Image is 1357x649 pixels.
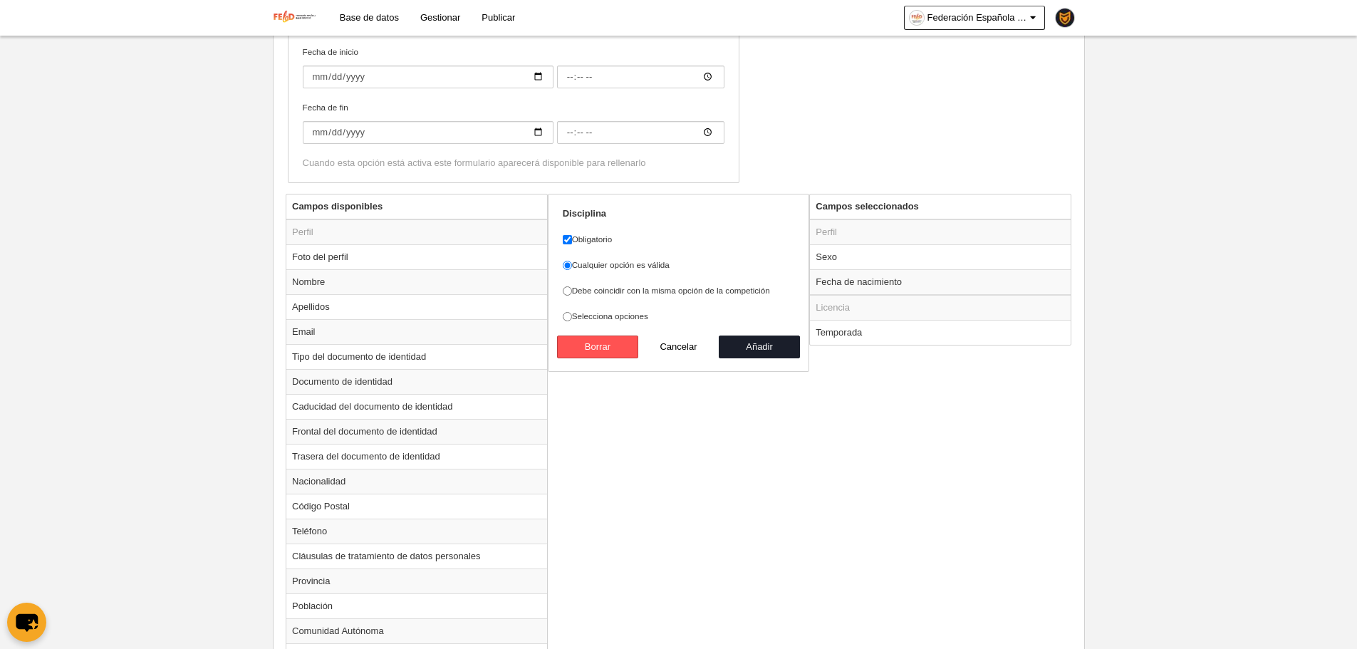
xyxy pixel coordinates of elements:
td: Tipo del documento de identidad [286,344,547,369]
td: Teléfono [286,519,547,544]
img: OatNQHFxSctg.30x30.jpg [910,11,924,25]
td: Caducidad del documento de identidad [286,394,547,419]
button: Añadir [719,336,800,358]
td: Temporada [810,320,1071,345]
td: Email [286,319,547,344]
input: Fecha de fin [303,121,553,144]
label: Cualquier opción es válida [563,259,795,271]
td: Perfil [810,219,1071,245]
button: Borrar [557,336,638,358]
td: Apellidos [286,294,547,319]
input: Cualquier opción es válida [563,261,572,270]
input: Fecha de inicio [557,66,724,88]
td: Nacionalidad [286,469,547,494]
button: Cancelar [638,336,719,358]
td: Comunidad Autónoma [286,618,547,643]
td: Perfil [286,219,547,245]
label: Debe coincidir con la misma opción de la competición [563,284,795,297]
img: PaK018JKw3ps.30x30.jpg [1056,9,1074,27]
button: chat-button [7,603,46,642]
td: Documento de identidad [286,369,547,394]
a: Federación Española [PERSON_NAME] Deportivo [904,6,1045,30]
span: Federación Española [PERSON_NAME] Deportivo [927,11,1027,25]
td: Trasera del documento de identidad [286,444,547,469]
label: Obligatorio [563,233,795,246]
img: Federación Española de Baile Deportivo [273,9,318,26]
td: Código Postal [286,494,547,519]
th: Campos disponibles [286,194,547,219]
input: Selecciona opciones [563,312,572,321]
strong: Disciplina [563,208,606,219]
input: Fecha de inicio [303,66,553,88]
td: Provincia [286,568,547,593]
input: Fecha de fin [557,121,724,144]
td: Fecha de nacimiento [810,269,1071,295]
td: Licencia [810,295,1071,321]
td: Población [286,593,547,618]
div: Cuando esta opción está activa este formulario aparecerá disponible para rellenarlo [303,157,724,170]
td: Nombre [286,269,547,294]
td: Cláusulas de tratamiento de datos personales [286,544,547,568]
label: Selecciona opciones [563,310,795,323]
td: Frontal del documento de identidad [286,419,547,444]
input: Obligatorio [563,235,572,244]
th: Campos seleccionados [810,194,1071,219]
label: Fecha de inicio [303,46,724,88]
input: Debe coincidir con la misma opción de la competición [563,286,572,296]
label: Fecha de fin [303,101,724,144]
td: Foto del perfil [286,244,547,269]
td: Sexo [810,244,1071,269]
